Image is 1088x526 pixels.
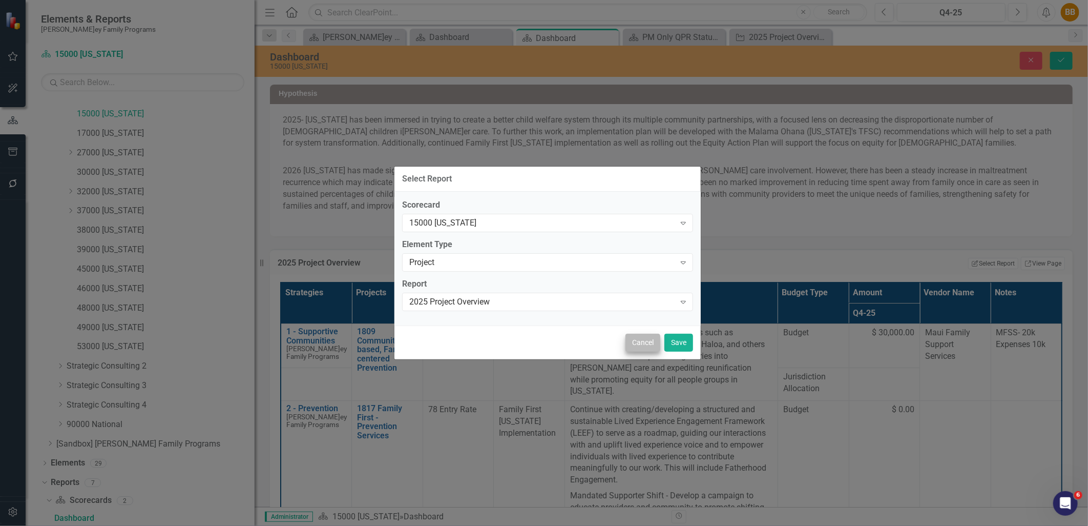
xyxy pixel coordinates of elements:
[409,256,675,268] div: Project
[664,334,693,352] button: Save
[402,278,693,290] label: Report
[625,334,660,352] button: Cancel
[402,174,452,184] div: Select Report
[409,217,675,229] div: 15000 [US_STATE]
[1053,491,1078,516] iframe: Intercom live chat
[409,296,675,308] div: 2025 Project Overview
[402,239,693,251] label: Element Type
[1074,491,1082,499] span: 6
[402,199,693,211] label: Scorecard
